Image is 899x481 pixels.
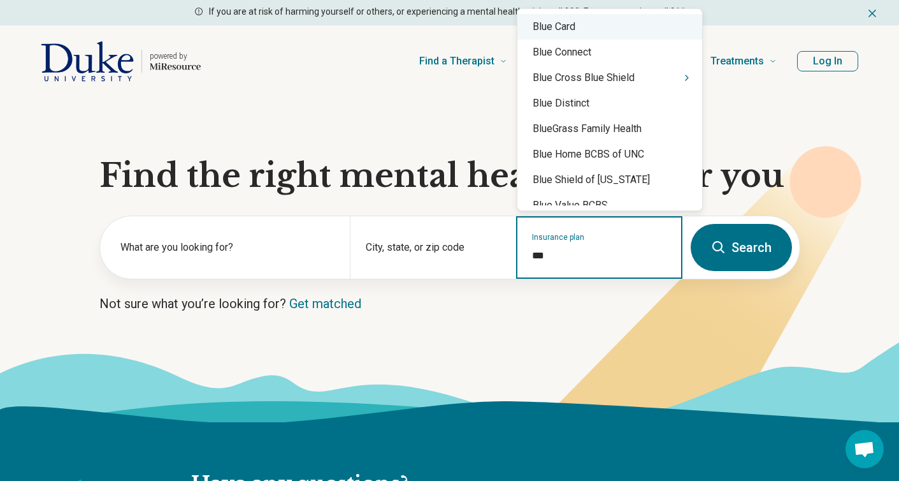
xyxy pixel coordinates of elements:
button: Dismiss [866,5,879,20]
button: Log In [797,51,858,71]
div: Blue Shield of [US_STATE] [517,167,702,193]
p: If you are at risk of harming yourself or others, or experiencing a mental health crisis, call 98... [209,5,687,18]
a: Home page [41,41,201,82]
div: Blue Value BCBS [517,193,702,218]
button: Search [691,224,792,271]
span: Find a Therapist [419,52,494,70]
h1: Find the right mental health care for you [99,157,800,195]
div: Blue Connect [517,40,702,65]
label: What are you looking for? [120,240,334,255]
div: Open chat [845,430,884,468]
div: BlueGrass Family Health [517,116,702,142]
div: Blue Cross Blue Shield [517,65,702,91]
div: Blue Home BCBS of UNC [517,142,702,167]
div: Blue Card [517,14,702,40]
p: Not sure what you’re looking for? [99,295,800,313]
p: powered by [150,51,201,61]
div: Suggestions [517,14,702,205]
span: Treatments [710,52,764,70]
div: Blue Distinct [517,91,702,116]
a: Get matched [289,296,361,311]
